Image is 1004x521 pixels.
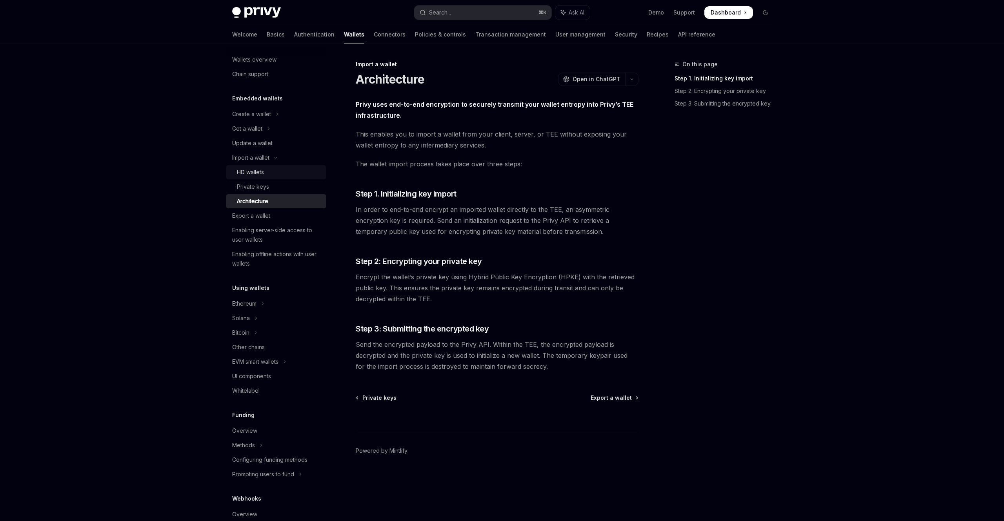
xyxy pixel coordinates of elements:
a: Enabling server-side access to user wallets [226,223,326,247]
h5: Using wallets [232,283,269,293]
a: Enabling offline actions with user wallets [226,247,326,271]
div: Update a wallet [232,138,273,148]
a: Whitelabel [226,384,326,398]
span: ⌘ K [538,9,547,16]
span: Ask AI [569,9,584,16]
div: UI components [232,372,271,381]
span: In order to end-to-end encrypt an imported wallet directly to the TEE, an asymmetric encryption k... [356,204,638,237]
a: Architecture [226,194,326,208]
button: Toggle Create a wallet section [226,107,326,121]
a: Private keys [356,394,397,402]
h5: Embedded wallets [232,94,283,103]
a: Demo [648,9,664,16]
a: Update a wallet [226,136,326,150]
a: Connectors [374,25,406,44]
a: Dashboard [704,6,753,19]
div: Enabling offline actions with user wallets [232,250,322,268]
a: UI components [226,369,326,383]
button: Toggle Get a wallet section [226,122,326,136]
a: Powered by Mintlify [356,447,407,455]
span: On this page [682,60,718,69]
span: Send the encrypted payload to the Privy API. Within the TEE, the encrypted payload is decrypted a... [356,339,638,372]
div: Private keys [237,182,269,191]
div: HD wallets [237,168,264,177]
div: Export a wallet [232,211,270,220]
h5: Webhooks [232,494,261,503]
div: Ethereum [232,299,256,308]
a: Basics [267,25,285,44]
button: Toggle Bitcoin section [226,326,326,340]
span: Open in ChatGPT [573,75,620,83]
button: Toggle Ethereum section [226,297,326,311]
div: Solana [232,313,250,323]
div: Prompting users to fund [232,470,294,479]
button: Toggle assistant panel [555,5,590,20]
div: EVM smart wallets [232,357,278,366]
h1: Architecture [356,72,424,86]
a: Transaction management [475,25,546,44]
div: Methods [232,441,255,450]
span: Export a wallet [591,394,632,402]
strong: Privy uses end-to-end encryption to securely transmit your wallet entropy into Privy’s TEE infras... [356,100,633,119]
button: Toggle Import a wallet section [226,151,326,165]
img: dark logo [232,7,281,18]
button: Open in ChatGPT [558,73,625,86]
div: Wallets overview [232,55,276,64]
a: Other chains [226,340,326,354]
a: Authentication [294,25,335,44]
button: Toggle dark mode [759,6,772,19]
a: Step 3: Submitting the encrypted key [675,97,778,110]
a: Private keys [226,180,326,194]
button: Toggle Methods section [226,438,326,452]
div: Import a wallet [356,60,638,68]
button: Open search [414,5,551,20]
a: Recipes [647,25,669,44]
div: Other chains [232,342,265,352]
div: Architecture [237,197,268,206]
span: Step 3: Submitting the encrypted key [356,323,489,334]
a: Overview [226,424,326,438]
div: Enabling server-side access to user wallets [232,226,322,244]
button: Toggle Prompting users to fund section [226,467,326,481]
div: Overview [232,510,257,519]
a: Support [673,9,695,16]
a: Chain support [226,67,326,81]
a: Wallets overview [226,53,326,67]
a: Step 2: Encrypting your private key [675,85,778,97]
a: Security [615,25,637,44]
span: Private keys [362,394,397,402]
span: Step 2: Encrypting your private key [356,256,482,267]
h5: Funding [232,410,255,420]
button: Toggle EVM smart wallets section [226,355,326,369]
span: Step 1. Initializing key import [356,188,457,199]
a: Export a wallet [591,394,638,402]
button: Toggle Solana section [226,311,326,325]
span: This enables you to import a wallet from your client, server, or TEE without exposing your wallet... [356,129,638,151]
span: The wallet import process takes place over three steps: [356,158,638,169]
span: Dashboard [711,9,741,16]
span: Encrypt the wallet’s private key using Hybrid Public Key Encryption (HPKE) with the retrieved pub... [356,271,638,304]
a: Policies & controls [415,25,466,44]
a: User management [555,25,606,44]
a: Export a wallet [226,209,326,223]
div: Overview [232,426,257,435]
div: Get a wallet [232,124,262,133]
div: Bitcoin [232,328,249,337]
div: Create a wallet [232,109,271,119]
a: Configuring funding methods [226,453,326,467]
div: Whitelabel [232,386,260,395]
div: Search... [429,8,451,17]
div: Chain support [232,69,268,79]
div: Import a wallet [232,153,269,162]
a: HD wallets [226,165,326,179]
div: Configuring funding methods [232,455,307,465]
a: Wallets [344,25,364,44]
a: Welcome [232,25,257,44]
a: Step 1. Initializing key import [675,72,778,85]
a: API reference [678,25,715,44]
